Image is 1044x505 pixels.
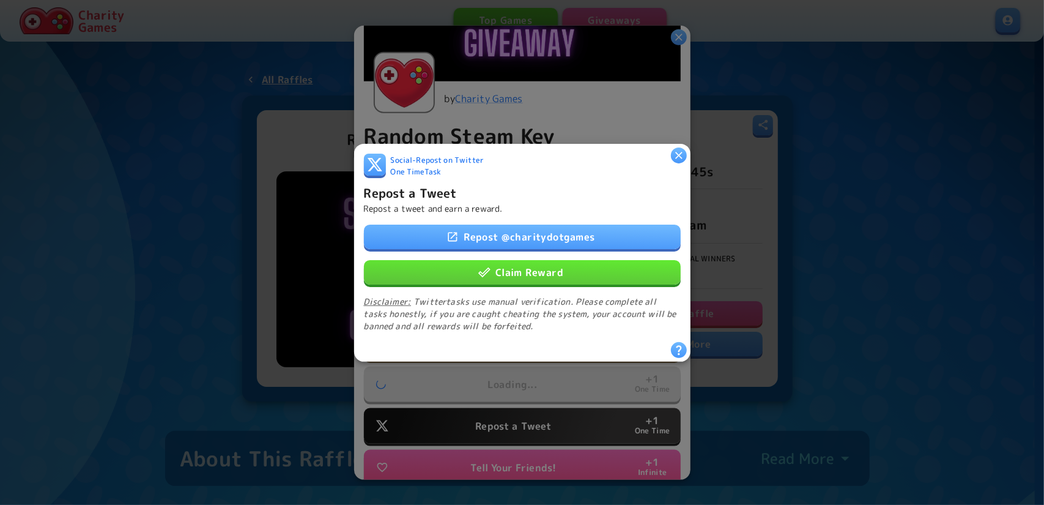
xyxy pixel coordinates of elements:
[364,202,503,214] p: Repost a tweet and earn a reward.
[364,224,681,249] a: Repost @charitydotgames
[364,182,457,202] h6: Repost a Tweet
[364,260,681,284] button: Claim Reward
[391,166,442,178] span: One Time Task
[364,295,412,307] u: Disclaimer:
[364,295,681,332] p: Twitter tasks use manual verification. Please complete all tasks honestly, if you are caught chea...
[391,155,484,166] span: Social - Repost on Twitter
